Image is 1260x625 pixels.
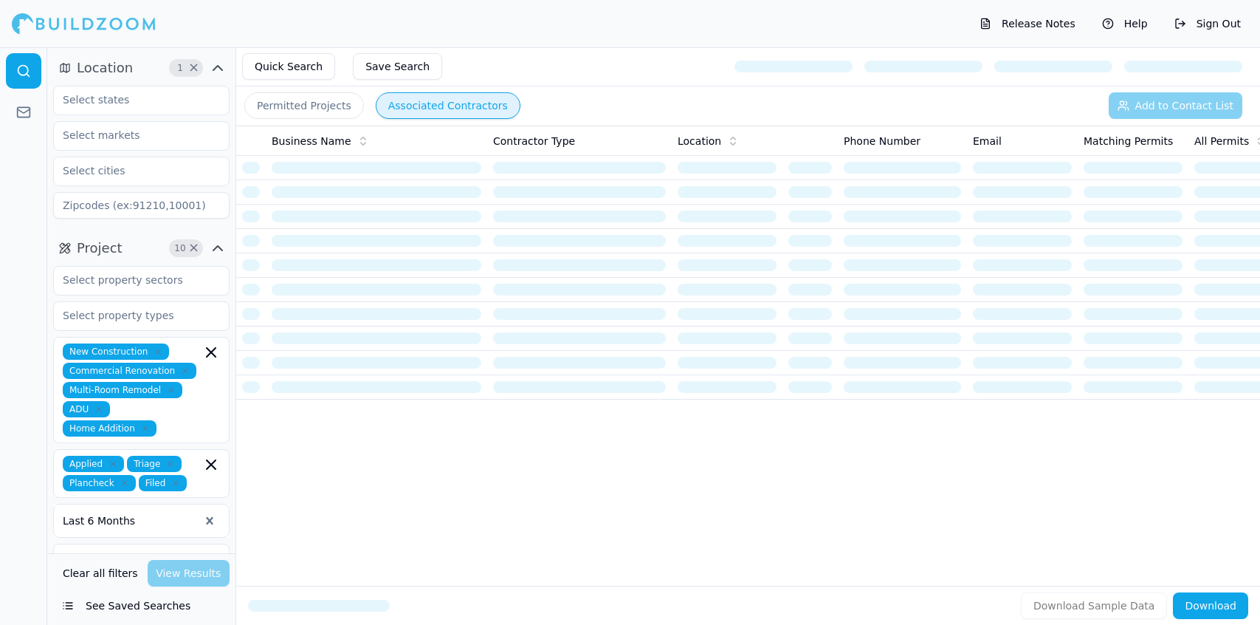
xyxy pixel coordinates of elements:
span: Triage [127,456,182,472]
span: Home Addition [63,420,156,437]
span: ADU [63,401,110,417]
span: Contractor Type [493,134,575,148]
button: Help [1095,12,1155,35]
button: Permitted Projects [244,92,364,119]
input: Zipcodes (ex:91210,10001) [53,192,230,219]
span: Plancheck [63,475,136,491]
button: Quick Search [242,53,335,80]
span: Commercial Renovation [63,363,196,379]
button: See Saved Searches [53,592,230,619]
span: Business Name [272,134,351,148]
input: Select markets [54,122,210,148]
span: Email [973,134,1002,148]
button: Sign Out [1167,12,1248,35]
button: Associated Contractors [376,92,520,119]
span: Project [77,238,123,259]
button: Save Search [353,53,442,80]
span: Clear Location filters [188,64,199,72]
input: Select property types [54,302,210,329]
button: Clear all filters [59,560,142,587]
span: All Permits [1194,134,1249,148]
input: Select project value [54,544,210,571]
input: Select property sectors [54,267,210,293]
button: Release Notes [972,12,1083,35]
button: Project10Clear Project filters [53,236,230,260]
span: Matching Permits [1084,134,1173,148]
span: Multi-Room Remodel [63,382,182,398]
span: Location [678,134,721,148]
span: Filed [139,475,187,491]
span: New Construction [63,344,169,360]
span: Phone Number [844,134,920,148]
span: Location [77,58,133,78]
button: Download [1173,592,1248,619]
span: Clear Project filters [188,245,199,252]
input: Select cities [54,157,210,184]
input: Select states [54,86,210,113]
span: 1 [173,61,187,75]
span: 10 [173,241,187,256]
span: Applied [63,456,124,472]
button: Location1Clear Location filters [53,56,230,80]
